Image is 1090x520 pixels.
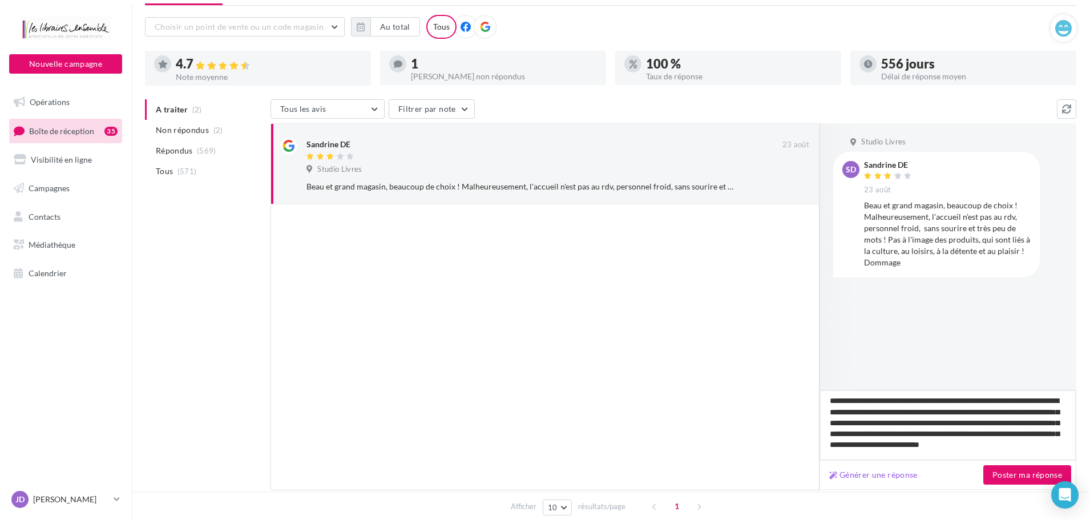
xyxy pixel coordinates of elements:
div: Note moyenne [176,73,362,81]
span: Campagnes [29,183,70,193]
div: Taux de réponse [646,72,832,80]
button: Au total [351,17,420,37]
span: Opérations [30,97,70,107]
button: Au total [370,17,420,37]
span: SD [846,164,856,175]
div: Beau et grand magasin, beaucoup de choix ! Malheureusement, l'accueil n'est pas au rdv, personnel... [864,200,1031,268]
div: 100 % [646,58,832,70]
span: 10 [548,503,558,512]
div: Délai de réponse moyen [881,72,1067,80]
button: Choisir un point de vente ou un code magasin [145,17,345,37]
a: Visibilité en ligne [7,148,124,172]
span: Tous les avis [280,104,326,114]
a: Opérations [7,90,124,114]
span: Choisir un point de vente ou un code magasin [155,22,324,31]
span: Studio Livres [317,164,362,175]
div: Open Intercom Messenger [1051,481,1079,509]
span: Visibilité en ligne [31,155,92,164]
span: Médiathèque [29,240,75,249]
div: 4.7 [176,58,362,71]
div: Sandrine DE [864,161,914,169]
p: [PERSON_NAME] [33,494,109,505]
span: Studio Livres [861,137,906,147]
span: (571) [177,167,197,176]
button: Filtrer par note [389,99,475,119]
span: (2) [213,126,223,135]
a: Médiathèque [7,233,124,257]
span: Calendrier [29,268,67,278]
button: Nouvelle campagne [9,54,122,74]
button: Poster ma réponse [983,465,1071,485]
span: Tous [156,166,173,177]
span: 1 [668,497,686,515]
div: Beau et grand magasin, beaucoup de choix ! Malheureusement, l'accueil n'est pas au rdv, personnel... [306,181,735,192]
a: Calendrier [7,261,124,285]
a: Boîte de réception35 [7,119,124,143]
a: Contacts [7,205,124,229]
button: 10 [543,499,572,515]
button: Tous les avis [271,99,385,119]
span: Répondus [156,145,193,156]
span: Afficher [511,501,536,512]
span: Boîte de réception [29,126,94,135]
div: 35 [104,127,118,136]
span: 23 août [864,185,891,195]
div: Tous [426,15,457,39]
span: 23 août [782,140,809,150]
div: [PERSON_NAME] non répondus [411,72,597,80]
span: Contacts [29,211,60,221]
span: (569) [197,146,216,155]
div: Sandrine DE [306,139,350,150]
div: 1 [411,58,597,70]
button: Générer une réponse [825,468,922,482]
div: 556 jours [881,58,1067,70]
span: résultats/page [578,501,625,512]
span: Non répondus [156,124,209,136]
a: JD [PERSON_NAME] [9,489,122,510]
span: JD [15,494,25,505]
a: Campagnes [7,176,124,200]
